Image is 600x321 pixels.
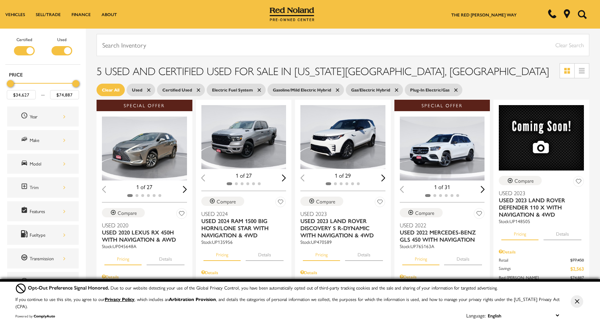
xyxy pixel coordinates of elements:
del: $77,450 [570,257,584,263]
div: Stock : UP045648A [102,243,187,250]
label: Used [57,36,67,43]
button: Save Vehicle [176,208,187,221]
img: 2022 Mercedes-Benz GLS GLS 450 1 [400,117,485,181]
input: Maximum [50,90,79,99]
span: Used 2024 [201,210,281,217]
span: Gas/Electric Hybrid [351,85,390,94]
a: Used 2024Used 2024 Ram 1500 Big Horn/Lone Star With Navigation & 4WD [201,210,286,239]
span: Year [21,112,30,121]
span: Retail [499,257,570,263]
div: YearYear [7,107,79,127]
div: TransmissionTransmission [7,248,79,268]
span: Used [132,85,142,94]
div: Filter by Vehicle Type [5,36,80,64]
div: Price [7,78,79,99]
button: Save Vehicle [474,208,485,221]
span: Used 2020 [102,222,182,229]
div: Compare [316,198,335,204]
span: Used 2022 Mercedes-Benz GLS 450 With Navigation [400,229,479,243]
div: Next slide [481,186,485,193]
span: Plug-In Electric/Gas [410,85,449,94]
span: Trim [21,183,30,192]
a: ComplyAuto [34,313,55,318]
div: Stock : UP765163A [400,243,485,250]
span: Retail [201,277,273,284]
div: Language: [466,313,486,318]
del: $57,888 [372,277,385,284]
div: Fueltype [30,231,65,239]
div: Compare [415,209,434,216]
div: 1 / 2 [102,117,187,181]
h5: Price [9,71,77,78]
a: Red [PERSON_NAME] $74,887 [499,274,584,281]
span: Certified Used [162,85,192,94]
a: Privacy Policy [105,296,134,302]
input: Minimum [7,90,36,99]
div: 1 / 2 [400,117,485,181]
div: Next slide [282,174,286,181]
button: Compare Vehicle [300,197,343,206]
a: Savings $2,563 [499,265,584,272]
div: Next slide [381,174,385,181]
img: 2023 Land Rover Defender 110 X [499,105,584,171]
button: details tab [345,245,383,261]
div: 1 of 27 [102,183,187,191]
span: $74,887 [570,274,584,281]
div: FeaturesFeatures [7,201,79,221]
del: $48,450 [272,277,286,284]
div: Make [30,136,65,144]
span: Used 2022 [400,222,479,229]
span: Used 2020 Lexus RX 450h With Navigation & AWD [102,229,182,243]
a: Retail $57,888 [300,277,385,284]
button: Compare Vehicle [499,176,542,185]
input: Search Inventory [97,34,589,56]
strong: Arbitration Provision [169,296,216,302]
span: Opt-Out Preference Signal Honored . [28,284,110,291]
div: ModelModel [7,154,79,174]
div: Transmission [30,255,65,262]
div: Features [30,207,65,215]
select: Language Select [486,311,561,320]
label: Certified [16,36,32,43]
p: If you continue to use this site, you agree to our , which includes an , and details the categori... [15,296,560,310]
div: 1 / 2 [201,105,286,169]
span: Clear All [102,85,119,94]
div: Year [30,113,65,120]
span: 5 Used and Certified Used for Sale in [US_STATE][GEOGRAPHIC_DATA], [GEOGRAPHIC_DATA] [97,63,549,78]
div: Pricing Details - Used 2022 Mercedes-Benz GLS 450 With Navigation [400,273,485,280]
button: Compare Vehicle [102,208,145,217]
button: pricing tab [501,224,538,240]
button: Close Button [571,295,583,308]
div: MileageMileage [7,272,79,292]
a: Retail $48,450 [201,277,286,284]
div: Stock : UP148505 [499,218,584,224]
div: Stock : UP135956 [201,239,286,245]
div: 1 of 27 [201,172,286,179]
div: Stock : UP470589 [300,239,385,245]
a: Used 2023Used 2023 Land Rover Defender 110 X With Navigation & 4WD [499,189,584,218]
a: Used 2023Used 2023 Land Rover Discovery S R-Dynamic With Navigation & 4WD [300,210,385,239]
span: Used 2023 Land Rover Defender 110 X With Navigation & 4WD [499,197,579,218]
div: Compare [118,209,137,216]
div: Pricing Details - Used 2023 Land Rover Defender 110 X With Navigation & 4WD [499,248,584,255]
span: Model [21,159,30,168]
div: Mileage [30,278,65,286]
button: pricing tab [402,250,439,265]
span: Transmission [21,254,30,263]
div: Model [30,160,65,168]
span: Used 2023 Land Rover Discovery S R-Dynamic With Navigation & 4WD [300,217,380,239]
button: details tab [246,245,284,261]
button: details tab [544,224,581,240]
div: Powered by [15,314,55,318]
a: Used 2020Used 2020 Lexus RX 450h With Navigation & AWD [102,222,187,243]
button: Open the search field [575,0,589,28]
a: Red Noland Pre-Owned [270,10,315,17]
div: Special Offer [97,100,192,111]
div: MakeMake [7,130,79,150]
button: pricing tab [203,245,241,261]
span: $2,563 [570,265,584,272]
div: Trim [30,183,65,191]
button: pricing tab [104,250,142,265]
span: Features [21,207,30,216]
